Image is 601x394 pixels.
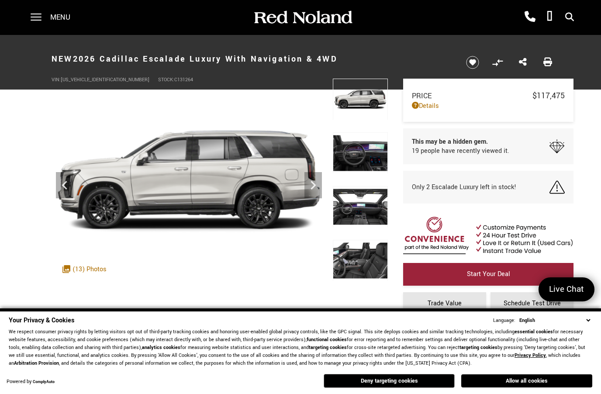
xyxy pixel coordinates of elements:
img: New 2026 White Cadillac Luxury image 3 [333,79,388,120]
span: C131264 [174,76,193,83]
img: New 2026 White Cadillac Luxury image 6 [333,240,388,281]
span: Live Chat [545,283,588,295]
strong: Arbitration Provision [14,360,59,366]
strong: New [52,53,73,65]
a: Schedule Test Drive [490,292,573,315]
a: Start Your Deal [403,263,573,286]
button: Deny targeting cookies [324,374,455,388]
a: Details [412,101,565,111]
strong: essential cookies [515,328,553,335]
a: Share this New 2026 Cadillac Escalade Luxury With Navigation & 4WD [519,57,527,68]
span: $117,475 [532,90,565,101]
strong: targeting cookies [309,344,347,351]
button: Save vehicle [463,55,482,69]
div: Language: [493,318,515,323]
div: (13) Photos [58,260,111,278]
span: Your Privacy & Cookies [9,316,74,325]
span: Stock: [158,76,174,83]
h1: 2026 Cadillac Escalade Luxury With Navigation & 4WD [52,41,451,76]
span: [US_VEHICLE_IDENTIFICATION_NUMBER] [61,76,149,83]
strong: analytics cookies [142,344,180,351]
button: Compare Vehicle [491,56,504,69]
span: Trade Value [428,299,462,308]
span: VIN: [52,76,61,83]
strong: functional cookies [307,336,347,343]
img: New 2026 White Cadillac Luxury image 3 [52,79,326,285]
img: New 2026 White Cadillac Luxury image 5 [333,186,388,228]
select: Language Select [517,316,592,325]
a: Price $117,475 [412,90,565,101]
a: Live Chat [539,277,594,301]
span: Start Your Deal [467,270,510,279]
a: Print this New 2026 Cadillac Escalade Luxury With Navigation & 4WD [543,57,552,68]
span: 19 people have recently viewed it. [412,146,509,156]
img: New 2026 White Cadillac Luxury image 4 [333,132,388,174]
img: Red Noland Auto Group [252,10,353,25]
strong: targeting cookies [459,344,497,351]
button: Allow all cookies [461,374,592,387]
div: Next [304,172,322,198]
span: Price [412,91,532,101]
span: Only 2 Escalade Luxury left in stock! [412,183,516,192]
div: Previous [56,172,73,198]
a: Privacy Policy [515,352,546,359]
div: Powered by [7,379,55,385]
a: ComplyAuto [33,379,55,385]
span: This may be a hidden gem. [412,137,509,146]
p: We respect consumer privacy rights by letting visitors opt out of third-party tracking cookies an... [9,328,592,367]
span: Schedule Test Drive [504,299,561,308]
a: Trade Value [403,292,486,315]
